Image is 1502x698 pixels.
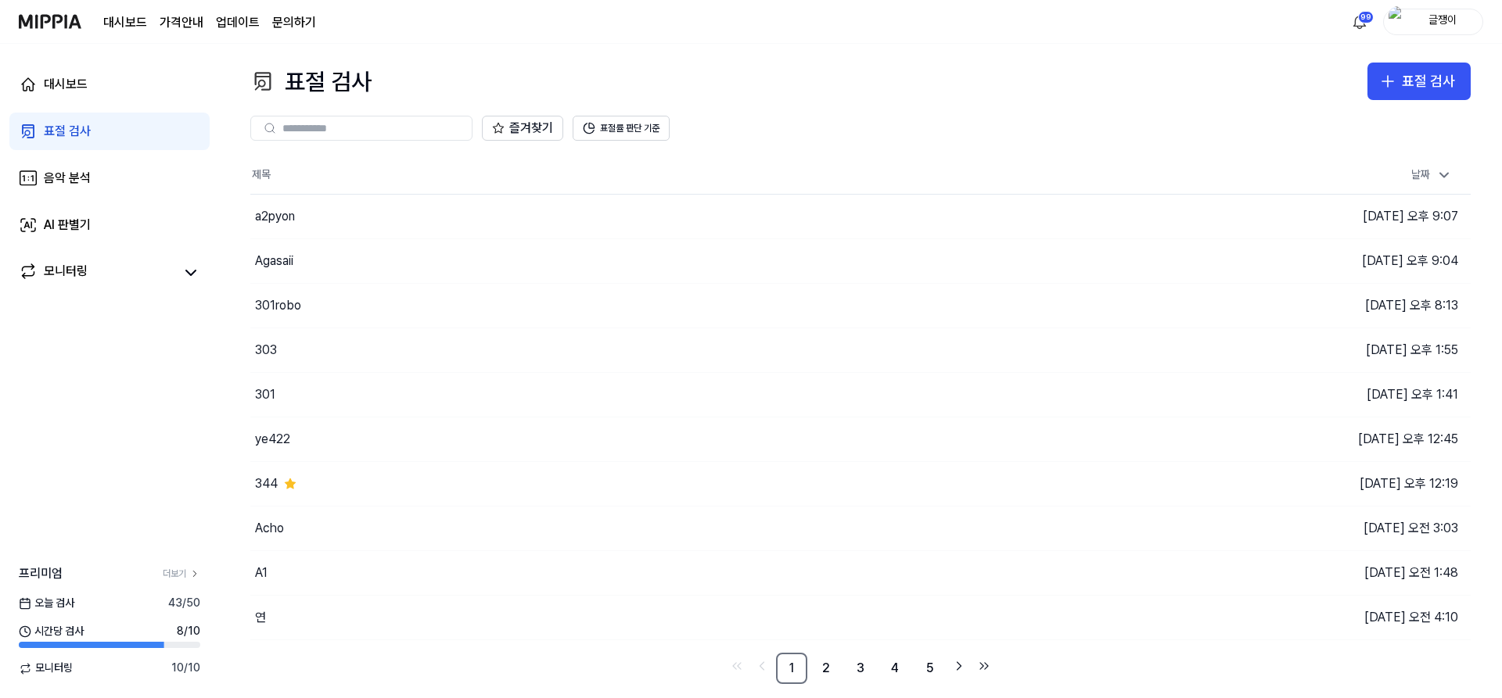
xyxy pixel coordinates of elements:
div: 음악 분석 [44,169,91,188]
button: 알림99 [1347,9,1372,34]
td: [DATE] 오후 1:55 [1166,328,1471,372]
span: 프리미엄 [19,564,63,583]
span: 모니터링 [19,660,73,676]
a: AI 판별기 [9,206,210,244]
div: Agasaii [255,252,293,270]
td: [DATE] 오전 4:10 [1166,595,1471,639]
img: 알림 [1350,13,1369,31]
div: 글쟁이 [1412,13,1473,30]
div: 301 [255,385,275,404]
nav: pagination [250,653,1471,684]
div: a2pyon [255,207,295,226]
div: 모니터링 [44,262,88,284]
a: Go to next page [948,655,970,677]
button: 표절 검사 [1367,63,1471,100]
div: 303 [255,341,277,360]
div: 대시보드 [44,75,88,94]
div: 99 [1358,11,1374,23]
button: 표절률 판단 기준 [573,116,670,141]
div: A1 [255,564,268,582]
td: [DATE] 오후 8:13 [1166,283,1471,328]
span: 43 / 50 [168,596,200,611]
a: 대시보드 [9,66,210,103]
span: 오늘 검사 [19,596,74,611]
td: [DATE] 오후 1:41 [1166,372,1471,417]
td: [DATE] 오후 9:04 [1166,238,1471,283]
button: profile글쟁이 [1383,9,1483,35]
th: 제목 [250,156,1166,194]
a: 모니터링 [19,262,175,284]
td: [DATE] 오후 12:19 [1166,461,1471,506]
a: 1 [776,653,807,684]
span: 시간당 검사 [19,624,84,639]
span: 8 / 10 [177,624,200,639]
a: 5 [914,653,945,684]
a: 2 [810,653,842,684]
div: Acho [255,519,284,538]
a: Go to first page [726,655,748,677]
div: ye422 [255,430,290,449]
a: 업데이트 [216,13,260,32]
a: 문의하기 [272,13,316,32]
a: 표절 검사 [9,113,210,150]
a: Go to previous page [751,655,773,677]
a: 대시보드 [103,13,147,32]
a: 3 [845,653,876,684]
div: 날짜 [1405,163,1458,188]
div: 표절 검사 [250,63,372,100]
td: [DATE] 오후 9:07 [1166,194,1471,238]
a: 음악 분석 [9,159,210,197]
button: 가격안내 [160,13,203,32]
a: 4 [879,653,911,684]
td: [DATE] 오후 12:45 [1166,417,1471,461]
a: Go to last page [973,655,995,677]
div: 연 [255,608,266,627]
div: AI 판별기 [44,216,91,234]
span: 10 / 10 [171,660,200,676]
td: [DATE] 오전 3:03 [1166,506,1471,550]
img: profile [1389,6,1407,38]
a: 더보기 [163,567,200,581]
td: [DATE] 오전 1:48 [1166,550,1471,595]
div: 301robo [255,296,301,315]
div: 표절 검사 [1402,70,1455,93]
div: 표절 검사 [44,122,91,141]
button: 즐겨찾기 [482,116,563,141]
div: 344 [255,474,278,493]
